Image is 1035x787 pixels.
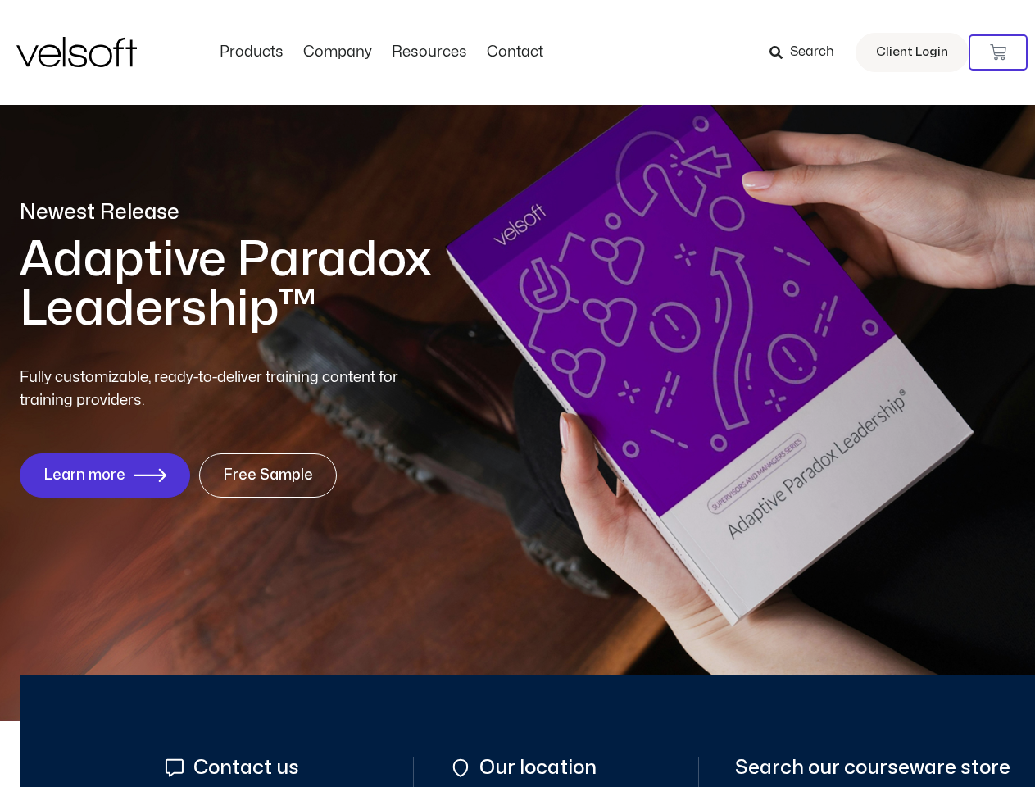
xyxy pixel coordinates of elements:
a: Learn more [20,453,190,498]
a: ResourcesMenu Toggle [382,43,477,61]
a: CompanyMenu Toggle [293,43,382,61]
img: Velsoft Training Materials [16,37,137,67]
a: ContactMenu Toggle [477,43,553,61]
span: Our location [475,757,597,779]
p: Fully customizable, ready-to-deliver training content for training providers. [20,366,428,412]
a: Free Sample [199,453,337,498]
a: Search [769,39,846,66]
a: Client Login [856,33,969,72]
span: Free Sample [223,467,313,484]
span: Client Login [876,42,948,63]
span: Learn more [43,467,125,484]
span: Search our courseware store [735,757,1010,779]
h1: Adaptive Paradox Leadership™ [20,235,618,334]
span: Search [790,42,834,63]
span: Contact us [189,757,299,779]
nav: Menu [210,43,553,61]
a: ProductsMenu Toggle [210,43,293,61]
p: Newest Release [20,198,618,227]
